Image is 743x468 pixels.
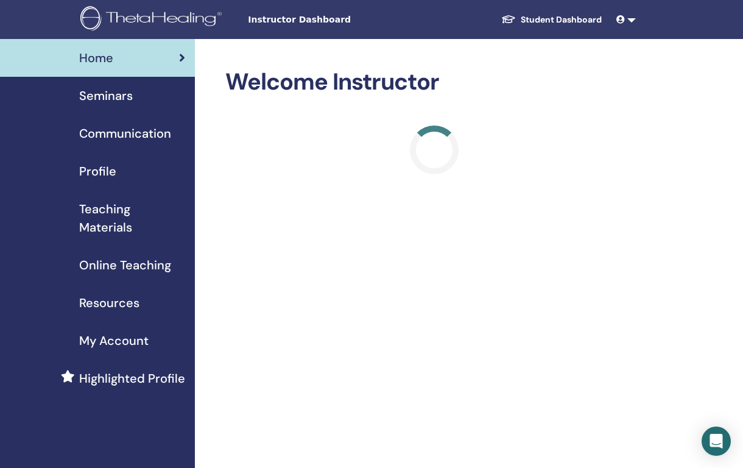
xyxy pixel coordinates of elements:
[702,427,731,456] div: Open Intercom Messenger
[491,9,611,31] a: Student Dashboard
[79,256,171,274] span: Online Teaching
[79,331,149,350] span: My Account
[79,162,116,180] span: Profile
[79,124,171,143] span: Communication
[80,6,226,34] img: logo.png
[79,49,113,67] span: Home
[501,14,516,24] img: graduation-cap-white.svg
[79,200,185,236] span: Teaching Materials
[79,294,139,312] span: Resources
[79,87,133,105] span: Seminars
[79,369,185,388] span: Highlighted Profile
[225,68,643,96] h2: Welcome Instructor
[248,13,431,26] span: Instructor Dashboard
